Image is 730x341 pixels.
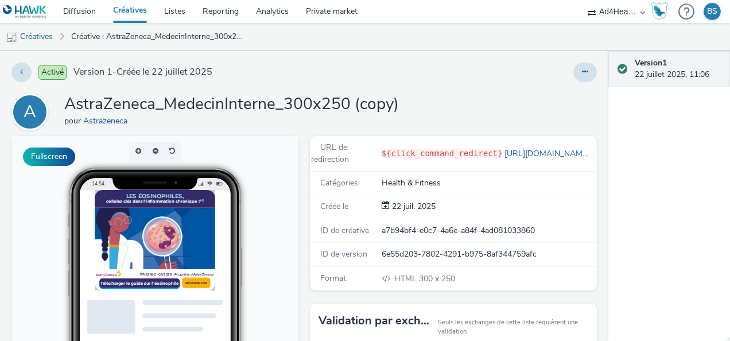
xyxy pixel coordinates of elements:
[320,225,369,236] span: ID de créative
[191,238,273,251] li: Smartphone
[320,177,358,188] span: Catégories
[382,177,596,189] div: Health & Fitness
[382,149,503,158] code: ${click_command_redirect}
[635,57,667,68] strong: Version 1
[6,32,17,43] img: mobile
[207,255,232,262] span: Desktop
[635,57,721,81] div: 22 juillet 2025, 11:06
[207,269,234,276] span: QR Code
[64,94,399,115] h1: AstraZeneca_MedecinInterne_300x250 (copy)
[83,115,132,126] a: Astrazeneca
[390,201,436,212] span: 22 juil. 2025
[390,201,436,212] div: Création 22 juillet 2025, 11:06
[3,5,47,19] img: undefined Logo
[438,318,588,337] small: Seuls les exchanges de cette liste requièrent une validation
[394,273,419,284] span: HTML
[207,241,244,248] span: Smartphone
[382,249,596,260] div: 6e55d203-7802-4291-b975-8af344759afc
[320,273,346,284] span: Format
[150,12,156,17] sup: 1-3
[11,106,53,117] a: A
[73,65,212,79] span: Version 1 - Créée le 22 juillet 2025
[320,249,367,259] span: ID de version
[311,142,349,164] span: URL de redirection
[7,126,122,139] a: Télécharger le guide sur l’éosinophile
[38,65,67,80] span: Activé
[319,312,432,330] h3: Validation par exchange
[502,148,594,159] a: [URL][DOMAIN_NAME]
[651,2,673,21] a: Hawk Academy
[191,265,273,279] li: QR Code
[6,5,166,13] div: Les éosinophiles,
[80,44,93,51] span: 14:54
[24,96,36,128] div: A
[65,23,248,51] a: Créative : AstraZeneca_MedecinInterne_300x250 (copy)
[64,115,83,126] span: pour
[125,125,165,140] button: Références
[393,273,455,284] span: 300 x 250
[382,225,596,237] div: a7b94bf4-e0c7-4a6e-a84f-4ad081033860
[65,118,170,123] div: FR-22680 - 06/2025 - Propriété d'AstraZeneca
[320,201,348,212] span: Créée le
[707,3,717,20] div: BS
[651,2,668,21] img: Hawk Academy
[23,148,75,166] button: Fullscreen
[191,251,273,265] li: Desktop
